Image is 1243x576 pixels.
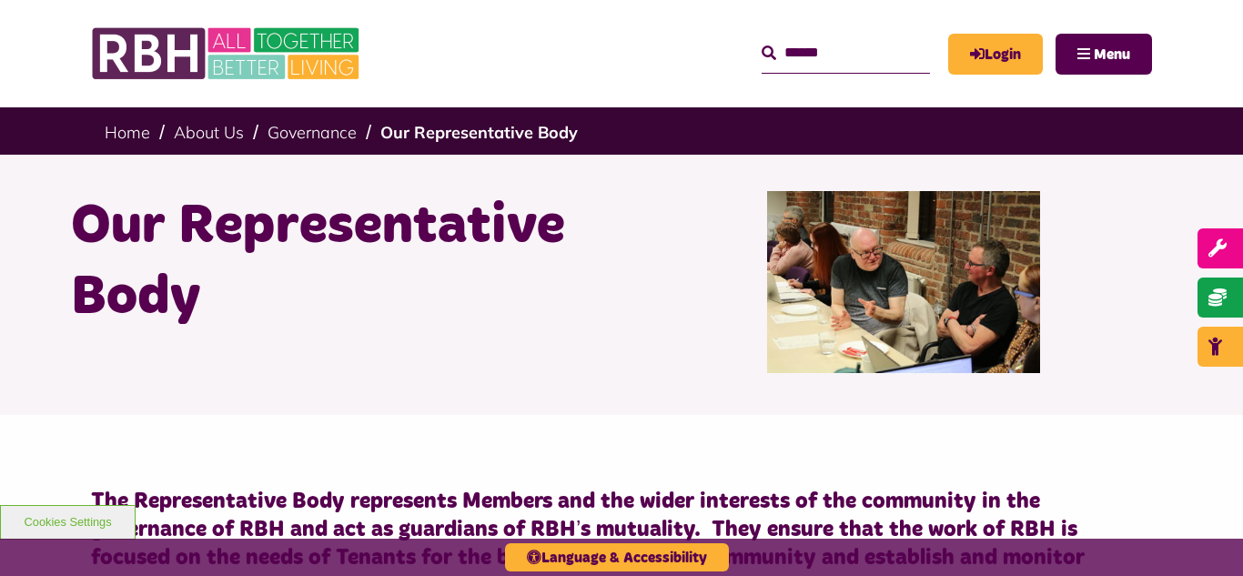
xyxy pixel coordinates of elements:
a: Governance [268,122,357,143]
span: Menu [1094,47,1130,62]
a: About Us [174,122,244,143]
button: Language & Accessibility [505,543,729,571]
a: MyRBH [948,34,1043,75]
button: Navigation [1056,34,1152,75]
a: Our Representative Body [380,122,578,143]
h1: Our Representative Body [71,191,608,333]
a: Home [105,122,150,143]
img: RBH [91,18,364,89]
iframe: Netcall Web Assistant for live chat [1161,494,1243,576]
img: Rep Body [767,191,1040,373]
